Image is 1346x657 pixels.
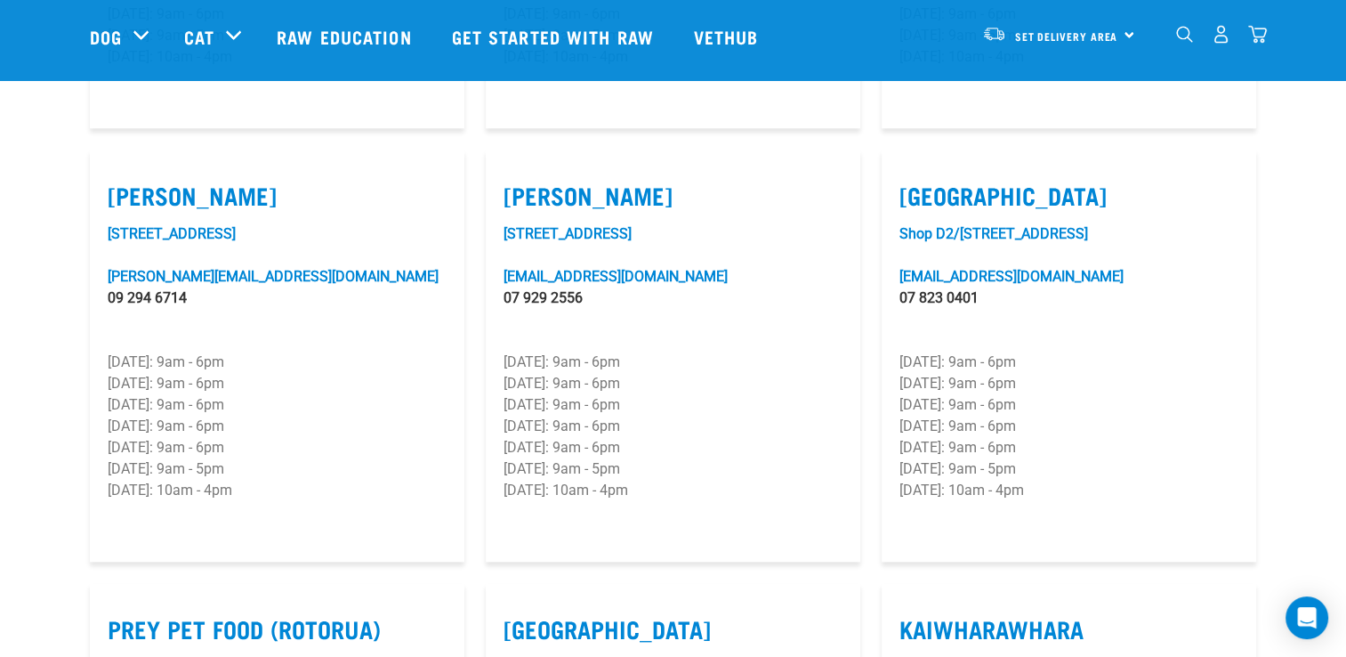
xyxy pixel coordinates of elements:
span: Set Delivery Area [1015,33,1118,39]
p: [DATE]: 9am - 6pm [504,373,842,394]
p: [DATE]: 9am - 6pm [504,394,842,416]
p: [DATE]: 9am - 5pm [504,458,842,480]
a: [PERSON_NAME][EMAIL_ADDRESS][DOMAIN_NAME] [108,268,439,285]
p: [DATE]: 9am - 6pm [108,373,447,394]
a: 07 929 2556 [504,289,583,306]
a: [EMAIL_ADDRESS][DOMAIN_NAME] [899,268,1124,285]
p: [DATE]: 9am - 6pm [108,352,447,373]
p: [DATE]: 9am - 6pm [899,352,1238,373]
a: Vethub [676,1,781,72]
a: Shop D2/[STREET_ADDRESS] [899,225,1088,242]
p: [DATE]: 9am - 6pm [899,437,1238,458]
a: Dog [90,23,122,50]
label: [GEOGRAPHIC_DATA] [504,615,842,643]
label: [GEOGRAPHIC_DATA] [899,182,1238,209]
a: 07 823 0401 [899,289,979,306]
p: [DATE]: 10am - 4pm [504,480,842,501]
label: Kaiwharawhara [899,615,1238,643]
img: home-icon@2x.png [1248,25,1267,44]
a: [STREET_ADDRESS] [504,225,632,242]
label: Prey Pet Food (Rotorua) [108,615,447,643]
label: [PERSON_NAME] [504,182,842,209]
p: [DATE]: 9am - 6pm [899,416,1238,437]
p: [DATE]: 9am - 6pm [504,416,842,437]
p: [DATE]: 9am - 5pm [899,458,1238,480]
p: [DATE]: 9am - 6pm [108,416,447,437]
p: [DATE]: 9am - 6pm [504,352,842,373]
a: [EMAIL_ADDRESS][DOMAIN_NAME] [504,268,728,285]
p: [DATE]: 9am - 6pm [899,394,1238,416]
a: [STREET_ADDRESS] [108,225,236,242]
p: [DATE]: 10am - 4pm [108,480,447,501]
a: Get started with Raw [434,1,676,72]
p: [DATE]: 9am - 6pm [504,437,842,458]
a: 09 294 6714 [108,289,187,306]
img: home-icon-1@2x.png [1176,26,1193,43]
a: Raw Education [259,1,433,72]
p: [DATE]: 9am - 6pm [108,394,447,416]
div: Open Intercom Messenger [1286,596,1328,639]
img: user.png [1212,25,1230,44]
p: [DATE]: 10am - 4pm [899,480,1238,501]
p: [DATE]: 9am - 6pm [899,373,1238,394]
label: [PERSON_NAME] [108,182,447,209]
a: Cat [184,23,214,50]
p: [DATE]: 9am - 5pm [108,458,447,480]
img: van-moving.png [982,26,1006,42]
p: [DATE]: 9am - 6pm [108,437,447,458]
